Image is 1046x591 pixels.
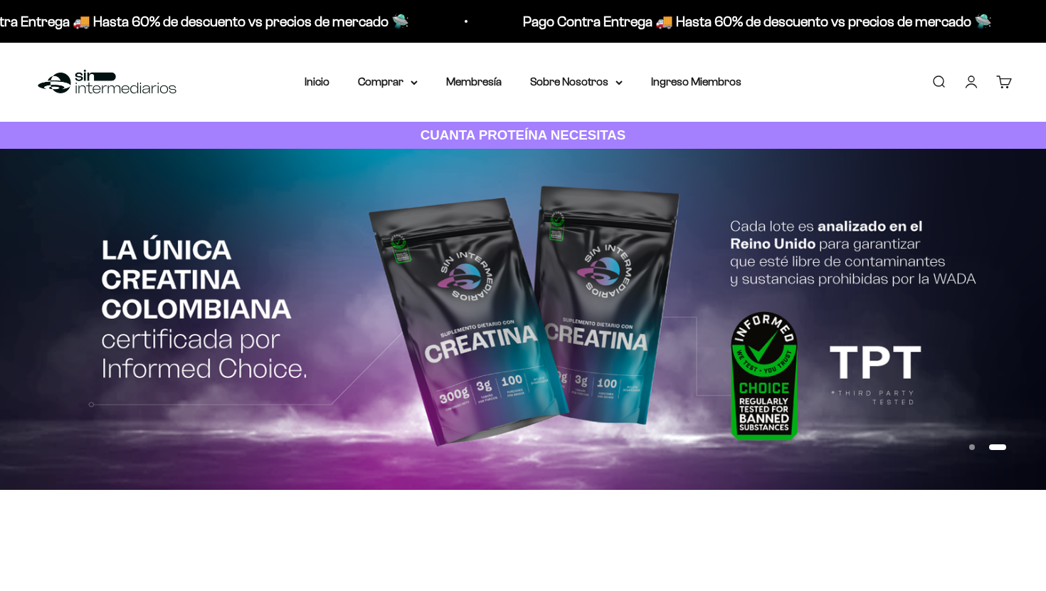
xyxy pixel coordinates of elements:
p: Pago Contra Entrega 🚚 Hasta 60% de descuento vs precios de mercado 🛸 [523,10,992,33]
a: Inicio [305,75,329,88]
summary: Sobre Nosotros [530,73,623,91]
a: Membresía [446,75,502,88]
summary: Comprar [358,73,418,91]
a: Ingreso Miembros [651,75,741,88]
strong: CUANTA PROTEÍNA NECESITAS [421,127,626,142]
